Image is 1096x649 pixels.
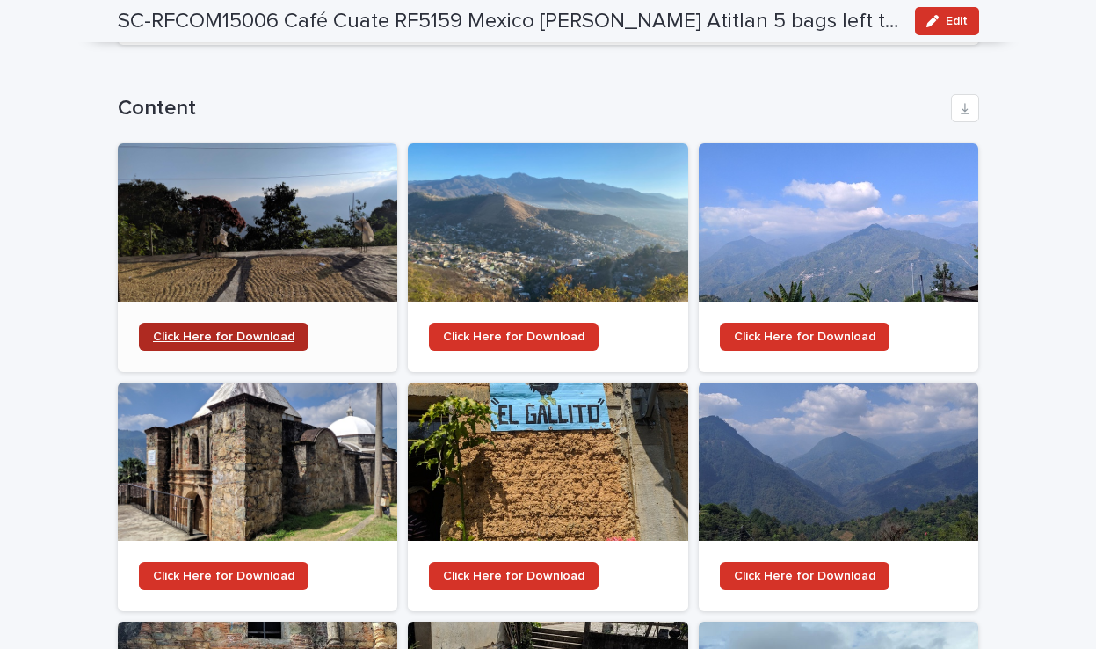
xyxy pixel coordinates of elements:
[139,562,308,590] a: Click Here for Download
[118,96,944,121] h1: Content
[734,331,875,343] span: Click Here for Download
[915,7,979,35] button: Edit
[443,570,584,582] span: Click Here for Download
[118,143,398,372] a: Click Here for Download
[153,331,294,343] span: Click Here for Download
[408,143,688,372] a: Click Here for Download
[720,562,889,590] a: Click Here for Download
[429,323,599,351] a: Click Here for Download
[946,15,968,27] span: Edit
[720,323,889,351] a: Click Here for Download
[734,570,875,582] span: Click Here for Download
[153,570,294,582] span: Click Here for Download
[118,383,398,611] a: Click Here for Download
[443,331,584,343] span: Click Here for Download
[699,383,979,611] a: Click Here for Download
[118,9,901,34] h2: SC-RFCOM15006 Café Cuate RF5159 Mexico [PERSON_NAME] Atitlan 5 bags left to release
[699,143,979,372] a: Click Here for Download
[429,562,599,590] a: Click Here for Download
[408,383,688,611] a: Click Here for Download
[139,323,308,351] a: Click Here for Download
